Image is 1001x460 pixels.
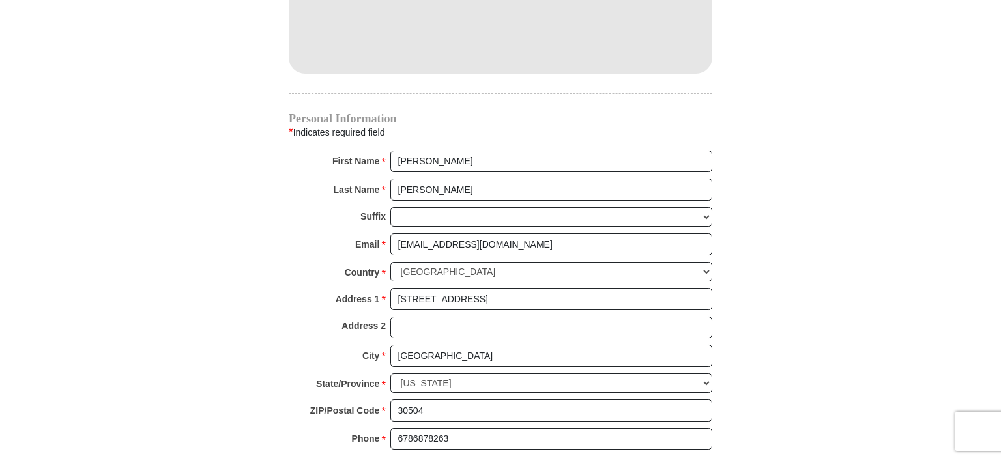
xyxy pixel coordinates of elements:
[341,317,386,335] strong: Address 2
[310,401,380,420] strong: ZIP/Postal Code
[289,124,712,141] div: Indicates required field
[316,375,379,393] strong: State/Province
[355,235,379,253] strong: Email
[289,113,712,124] h4: Personal Information
[360,207,386,225] strong: Suffix
[362,347,379,365] strong: City
[336,290,380,308] strong: Address 1
[352,429,380,448] strong: Phone
[332,152,379,170] strong: First Name
[334,180,380,199] strong: Last Name
[345,263,380,281] strong: Country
